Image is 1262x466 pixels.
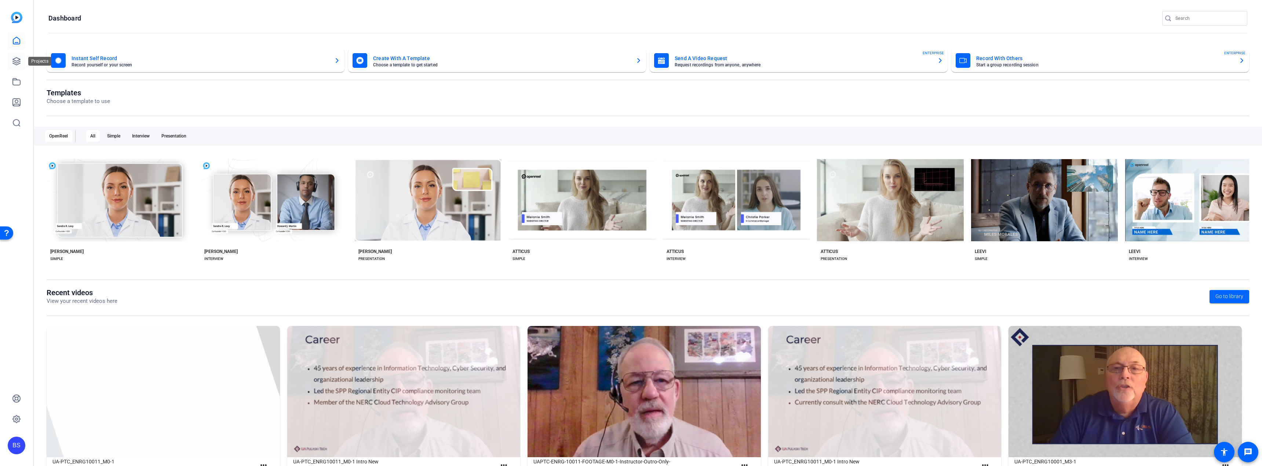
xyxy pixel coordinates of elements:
button: Record With OthersStart a group recording sessionENTERPRISE [951,49,1249,72]
div: INTERVIEW [1129,256,1148,262]
img: UA-PTC_ENRG10011_M0-1 [47,326,280,457]
mat-card-title: Create With A Template [373,54,630,63]
h1: Recent videos [47,288,117,297]
button: Instant Self RecordRecord yourself or your screen [47,49,344,72]
div: Presentation [157,130,191,142]
mat-card-subtitle: Record yourself or your screen [72,63,328,67]
div: SIMPLE [513,256,525,262]
h1: Dashboard [48,14,81,23]
span: ENTERPRISE [923,50,944,56]
img: UA-PTC_ENRG10011_M0-1 Intro New [287,326,521,457]
h1: UA-PTC_ENRG10001_M3-1 [1014,457,1218,466]
div: LEEVI [975,249,986,254]
img: UA-PTC_ENRG10011_M0-1 Intro New [768,326,1002,457]
p: View your recent videos here [47,297,117,305]
h1: UA-PTC_ENRG10011_M0-1 [52,457,256,466]
h1: UA-PTC_ENRG10011_M0-1 Intro New [293,457,497,466]
div: BS [8,437,25,454]
span: Go to library [1215,293,1243,300]
mat-card-title: Send A Video Request [675,54,931,63]
div: [PERSON_NAME] [358,249,392,254]
mat-card-subtitle: Request recordings from anyone, anywhere [675,63,931,67]
mat-card-subtitle: Start a group recording session [976,63,1233,67]
div: All [86,130,100,142]
span: ENTERPRISE [1224,50,1245,56]
img: blue-gradient.svg [11,12,22,23]
img: UA-PTC_ENRG10001_M3-1 [1008,326,1242,457]
mat-card-title: Instant Self Record [72,54,328,63]
h1: Templates [47,88,110,97]
div: ATTICUS [513,249,530,254]
div: [PERSON_NAME] [50,249,84,254]
button: Send A Video RequestRequest recordings from anyone, anywhereENTERPRISE [650,49,948,72]
div: LEEVI [1129,249,1140,254]
div: INTERVIEW [667,256,686,262]
h1: UAPTC-ENRG-10011-FOOTAGE-M0-1-Instructor-Outro-Only- [533,457,737,466]
div: ATTICUS [667,249,684,254]
p: Choose a template to use [47,97,110,106]
div: INTERVIEW [204,256,223,262]
div: [PERSON_NAME] [204,249,238,254]
div: PRESENTATION [821,256,847,262]
div: Interview [128,130,154,142]
div: Simple [103,130,125,142]
div: PRESENTATION [358,256,385,262]
mat-icon: message [1244,448,1252,456]
a: Go to library [1210,290,1249,303]
mat-card-subtitle: Choose a template to get started [373,63,630,67]
div: OpenReel [45,130,72,142]
mat-card-title: Record With Others [976,54,1233,63]
div: SIMPLE [975,256,988,262]
div: SIMPLE [50,256,63,262]
mat-icon: accessibility [1220,448,1229,456]
button: Create With A TemplateChoose a template to get started [348,49,646,72]
input: Search [1175,14,1241,23]
h1: UA-PTC_ENRG10011_M0-1 Intro New [774,457,978,466]
img: UAPTC-ENRG-10011-FOOTAGE-M0-1-Instructor-Outro-Only- [528,326,761,457]
div: ATTICUS [821,249,838,254]
div: Projects [28,57,51,66]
